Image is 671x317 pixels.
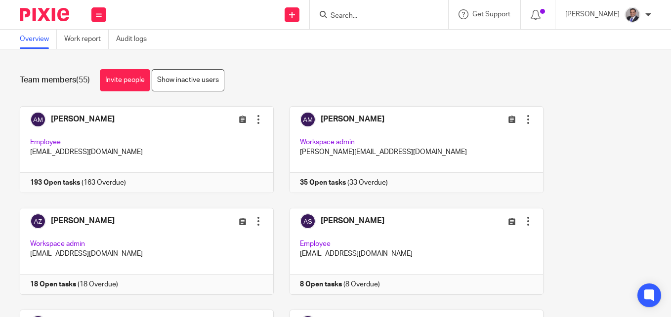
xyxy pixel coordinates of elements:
[20,8,69,21] img: Pixie
[64,30,109,49] a: Work report
[152,69,224,91] a: Show inactive users
[565,9,620,19] p: [PERSON_NAME]
[625,7,640,23] img: thumbnail_IMG_0720.jpg
[20,75,90,85] h1: Team members
[116,30,154,49] a: Audit logs
[20,30,57,49] a: Overview
[100,69,150,91] a: Invite people
[76,76,90,84] span: (55)
[330,12,419,21] input: Search
[472,11,510,18] span: Get Support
